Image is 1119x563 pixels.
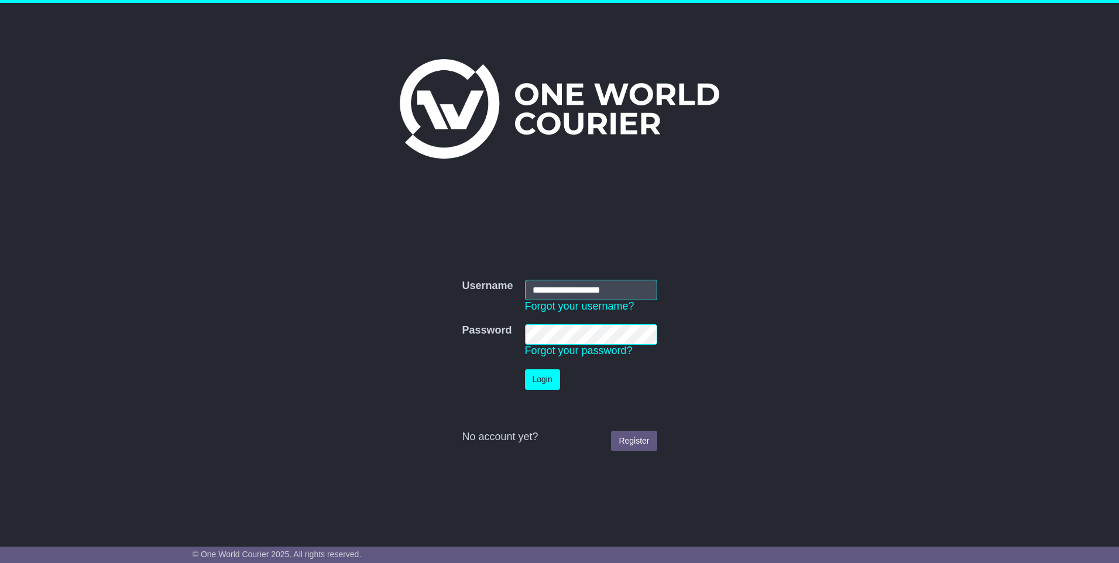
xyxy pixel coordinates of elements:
button: Login [525,369,560,390]
a: Register [611,431,657,451]
a: Forgot your password? [525,345,633,356]
img: One World [400,59,719,159]
label: Username [462,280,513,293]
a: Forgot your username? [525,300,634,312]
label: Password [462,324,512,337]
span: © One World Courier 2025. All rights reserved. [193,550,362,559]
div: No account yet? [462,431,657,444]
